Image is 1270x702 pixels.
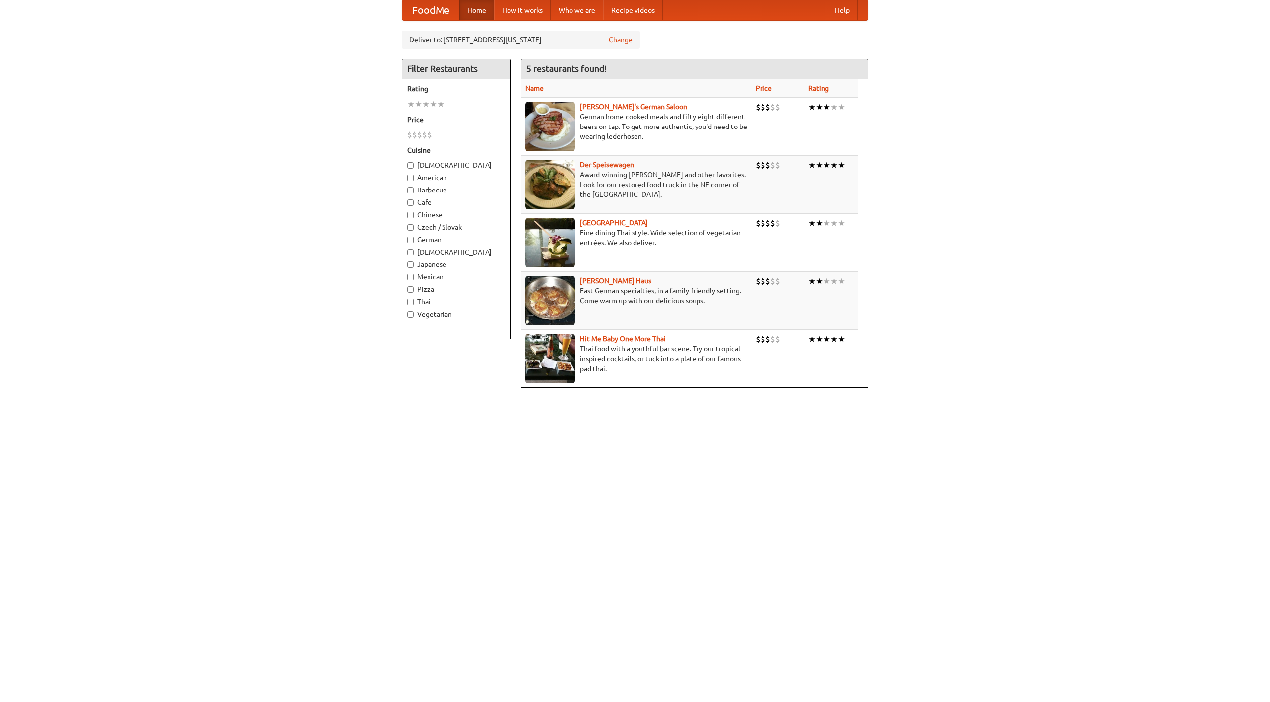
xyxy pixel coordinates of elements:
a: Der Speisewagen [580,161,634,169]
li: ★ [808,276,816,287]
input: Barbecue [407,187,414,193]
li: $ [756,160,761,171]
input: Czech / Slovak [407,224,414,231]
input: Thai [407,299,414,305]
label: German [407,235,506,245]
a: [GEOGRAPHIC_DATA] [580,219,648,227]
li: ★ [823,102,830,113]
img: satay.jpg [525,218,575,267]
input: Japanese [407,261,414,268]
img: kohlhaus.jpg [525,276,575,325]
li: ★ [838,218,845,229]
li: $ [770,102,775,113]
li: ★ [830,334,838,345]
a: FoodMe [402,0,459,20]
li: ★ [838,160,845,171]
img: esthers.jpg [525,102,575,151]
li: $ [761,160,765,171]
a: [PERSON_NAME] Haus [580,277,651,285]
li: $ [775,276,780,287]
li: $ [775,334,780,345]
h4: Filter Restaurants [402,59,510,79]
input: German [407,237,414,243]
li: ★ [808,218,816,229]
a: Recipe videos [603,0,663,20]
li: ★ [838,276,845,287]
li: ★ [437,99,444,110]
a: Rating [808,84,829,92]
ng-pluralize: 5 restaurants found! [526,64,607,73]
a: [PERSON_NAME]'s German Saloon [580,103,687,111]
li: $ [765,334,770,345]
li: ★ [816,276,823,287]
li: ★ [838,334,845,345]
li: ★ [808,334,816,345]
a: Change [609,35,633,45]
li: ★ [838,102,845,113]
li: $ [417,129,422,140]
input: Chinese [407,212,414,218]
label: Japanese [407,259,506,269]
label: American [407,173,506,183]
label: [DEMOGRAPHIC_DATA] [407,247,506,257]
input: Mexican [407,274,414,280]
li: $ [765,160,770,171]
li: ★ [415,99,422,110]
li: ★ [823,218,830,229]
input: Vegetarian [407,311,414,318]
li: ★ [808,102,816,113]
li: $ [770,218,775,229]
li: $ [756,276,761,287]
a: Home [459,0,494,20]
li: $ [770,276,775,287]
li: $ [422,129,427,140]
li: $ [761,218,765,229]
li: $ [761,276,765,287]
li: ★ [816,334,823,345]
li: $ [761,102,765,113]
label: Czech / Slovak [407,222,506,232]
a: Price [756,84,772,92]
p: Fine dining Thai-style. Wide selection of vegetarian entrées. We also deliver. [525,228,748,248]
label: Pizza [407,284,506,294]
input: Pizza [407,286,414,293]
a: How it works [494,0,551,20]
li: ★ [830,276,838,287]
h5: Rating [407,84,506,94]
a: Name [525,84,544,92]
li: ★ [808,160,816,171]
h5: Cuisine [407,145,506,155]
li: $ [765,218,770,229]
li: ★ [422,99,430,110]
li: $ [407,129,412,140]
h5: Price [407,115,506,125]
label: Chinese [407,210,506,220]
li: ★ [830,160,838,171]
li: ★ [430,99,437,110]
li: ★ [823,334,830,345]
p: German home-cooked meals and fifty-eight different beers on tap. To get more authentic, you'd nee... [525,112,748,141]
li: ★ [823,276,830,287]
li: $ [770,334,775,345]
a: Who we are [551,0,603,20]
label: Barbecue [407,185,506,195]
li: $ [765,276,770,287]
li: $ [761,334,765,345]
label: [DEMOGRAPHIC_DATA] [407,160,506,170]
li: $ [765,102,770,113]
a: Hit Me Baby One More Thai [580,335,666,343]
li: $ [775,218,780,229]
input: [DEMOGRAPHIC_DATA] [407,249,414,255]
li: ★ [407,99,415,110]
label: Cafe [407,197,506,207]
li: ★ [830,218,838,229]
li: ★ [816,102,823,113]
label: Thai [407,297,506,307]
input: Cafe [407,199,414,206]
input: [DEMOGRAPHIC_DATA] [407,162,414,169]
li: $ [756,218,761,229]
